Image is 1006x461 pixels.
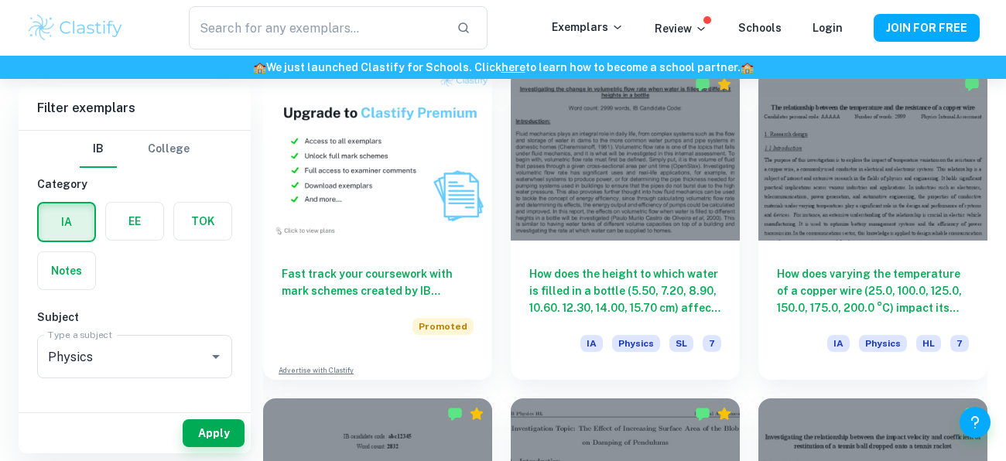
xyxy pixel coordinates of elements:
[695,406,710,422] img: Marked
[37,403,232,420] h6: Criteria
[813,22,843,34] a: Login
[695,77,710,92] img: Marked
[960,407,991,438] button: Help and Feedback
[19,87,251,130] h6: Filter exemplars
[964,406,980,422] img: Marked
[279,365,354,376] a: Advertise with Clastify
[263,69,492,241] img: Thumbnail
[183,419,245,447] button: Apply
[552,19,624,36] p: Exemplars
[282,265,474,299] h6: Fast track your coursework with mark schemes created by IB examiners. Upgrade now
[80,131,117,168] button: IB
[48,328,112,341] label: Type a subject
[529,265,721,316] h6: How does the height to which water is filled in a bottle (5.50, 7.20, 8.90, 10.60. 12.30, 14.00, ...
[580,335,603,352] span: IA
[717,406,732,422] div: Premium
[38,252,95,289] button: Notes
[447,406,463,422] img: Marked
[26,12,125,43] img: Clastify logo
[80,131,190,168] div: Filter type choice
[39,203,94,241] button: IA
[469,406,484,422] div: Premium
[741,61,754,73] span: 🏫
[37,176,232,193] h6: Category
[253,61,266,73] span: 🏫
[950,335,969,352] span: 7
[106,203,163,240] button: EE
[758,69,987,380] a: How does varying the temperature of a copper wire (25.0, 100.0, 125.0, 150.0, 175.0, 200.0 °C) im...
[777,265,969,316] h6: How does varying the temperature of a copper wire (25.0, 100.0, 125.0, 150.0, 175.0, 200.0 °C) im...
[738,22,782,34] a: Schools
[412,318,474,335] span: Promoted
[174,203,231,240] button: TOK
[655,20,707,37] p: Review
[612,335,660,352] span: Physics
[148,131,190,168] button: College
[964,77,980,92] img: Marked
[511,69,740,380] a: How does the height to which water is filled in a bottle (5.50, 7.20, 8.90, 10.60. 12.30, 14.00, ...
[3,59,1003,76] h6: We just launched Clastify for Schools. Click to learn how to become a school partner.
[717,77,732,92] div: Premium
[859,335,907,352] span: Physics
[501,61,525,73] a: here
[189,6,444,50] input: Search for any exemplars...
[669,335,693,352] span: SL
[703,335,721,352] span: 7
[827,335,850,352] span: IA
[874,14,980,42] button: JOIN FOR FREE
[205,346,227,367] button: Open
[37,309,232,326] h6: Subject
[916,335,941,352] span: HL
